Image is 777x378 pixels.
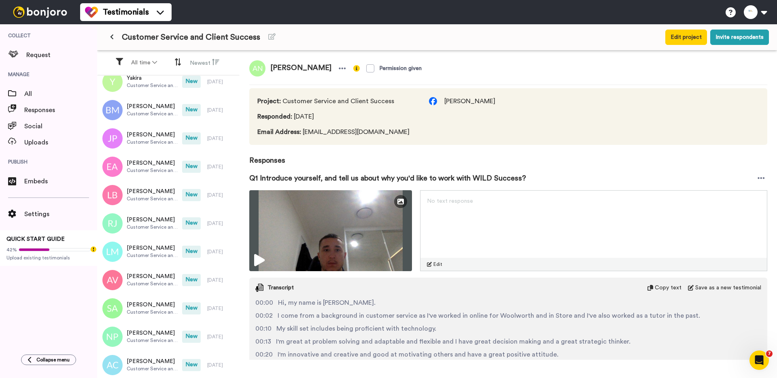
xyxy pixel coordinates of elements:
span: Customer Service and Client Success [127,365,178,372]
img: y.png [102,72,123,92]
span: Testimonials [103,6,149,18]
span: [DATE] [257,112,413,121]
span: All [24,89,97,99]
a: [PERSON_NAME]Customer Service and Client SuccessNew[DATE] [97,96,240,124]
a: [PERSON_NAME]Customer Service and Client SuccessNew[DATE] [97,266,240,294]
span: Customer Service and Client Success [127,252,178,259]
span: Social [24,121,97,131]
span: [PERSON_NAME] [127,244,178,252]
div: [DATE] [207,333,236,340]
span: Collapse menu [36,357,70,363]
span: New [182,132,201,144]
div: Tooltip anchor [90,246,97,253]
span: New [182,302,201,314]
span: Customer Service and Client Success [122,32,260,43]
a: [PERSON_NAME]Customer Service and Client SuccessNew[DATE] [97,124,240,153]
span: Transcript [267,284,294,292]
span: 7 [766,350,773,357]
button: Collapse menu [21,355,76,365]
a: [PERSON_NAME]Customer Service and Client SuccessNew[DATE] [97,153,240,181]
img: lb.png [102,185,123,205]
span: [PERSON_NAME] [265,60,336,76]
div: Permission given [379,64,422,72]
img: lm.png [102,242,123,262]
span: Customer Service and Client Success [257,96,413,106]
span: [PERSON_NAME] [127,357,178,365]
span: [PERSON_NAME] [127,102,178,110]
span: 00:20 [255,350,273,359]
span: I'm great at problem solving and adaptable and flexible and I have great decision making and a gr... [276,337,631,346]
span: [PERSON_NAME] [127,187,178,195]
span: Customer Service and Client Success [127,337,178,344]
span: New [182,217,201,229]
span: Request [26,50,97,60]
span: Upload existing testimonials [6,255,91,261]
span: Customer Service and Client Success [127,224,178,230]
button: Newest [185,55,224,70]
span: No text response [427,198,473,204]
img: sa.png [102,298,123,319]
img: rj.png [102,213,123,234]
div: [DATE] [207,164,236,170]
span: Copy text [655,284,681,292]
span: 00:10 [255,324,272,333]
span: [PERSON_NAME] [127,329,178,337]
span: 42% [6,246,17,253]
span: Settings [24,209,97,219]
span: Customer Service and Client Success [127,280,178,287]
span: New [182,359,201,371]
span: QUICK START GUIDE [6,236,65,242]
a: Edit project [665,30,707,45]
span: New [182,76,201,88]
span: Q1 Introduce yourself, and tell us about why you'd like to work with WILD Success? [249,172,526,184]
img: tm-color.svg [85,6,98,19]
span: [PERSON_NAME] [127,301,178,309]
span: Uploads [24,138,97,147]
div: [DATE] [207,107,236,113]
span: New [182,161,201,173]
span: Customer Service and Client Success [127,195,178,202]
span: New [182,331,201,343]
div: [DATE] [207,305,236,312]
span: New [182,104,201,116]
span: Responded : [257,113,292,120]
img: d7da1dff-94ff-47d1-8c86-e4371384e412-thumbnail_full-1757660446.jpg [249,190,412,271]
span: [PERSON_NAME] [127,272,178,280]
div: [DATE] [207,192,236,198]
span: Responses [249,145,767,166]
span: I come from a background in customer service as I've worked in online for Woolworth and in Store ... [278,311,700,321]
a: [PERSON_NAME]Customer Service and Client SuccessNew[DATE] [97,181,240,209]
iframe: Intercom live chat [749,350,769,370]
span: Customer Service and Client Success [127,167,178,174]
img: info-yellow.svg [353,65,360,72]
span: [EMAIL_ADDRESS][DOMAIN_NAME] [257,127,413,137]
img: facebook.svg [429,97,437,105]
span: 00:13 [255,337,271,346]
img: jp.png [102,128,123,149]
span: Email Address : [257,129,301,135]
div: [DATE] [207,362,236,368]
img: ac.png [102,355,123,375]
span: New [182,189,201,201]
span: Project : [257,98,281,104]
span: I'm innovative and creative and good at motivating others and have a great positive attitude. [278,350,558,359]
img: bj-logo-header-white.svg [10,6,70,18]
span: [PERSON_NAME] [444,96,495,106]
button: Invite respondents [710,30,769,45]
img: av.png [102,270,123,290]
span: Save as a new testimonial [695,284,761,292]
div: [DATE] [207,277,236,283]
img: an.png [249,60,265,76]
button: All time [126,55,162,70]
span: My skill set includes being proficient with technology. [276,324,436,333]
a: YakiraCustomer Service and Client SuccessNew[DATE] [97,68,240,96]
span: Customer Service and Client Success [127,139,178,145]
span: Customer Service and Client Success [127,110,178,117]
img: ea.png [102,157,123,177]
span: Customer Service and Client Success [127,309,178,315]
span: New [182,274,201,286]
span: Edit [433,261,442,268]
img: bm.png [102,100,123,120]
a: [PERSON_NAME]Customer Service and Client SuccessNew[DATE] [97,323,240,351]
a: [PERSON_NAME]Customer Service and Client SuccessNew[DATE] [97,294,240,323]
